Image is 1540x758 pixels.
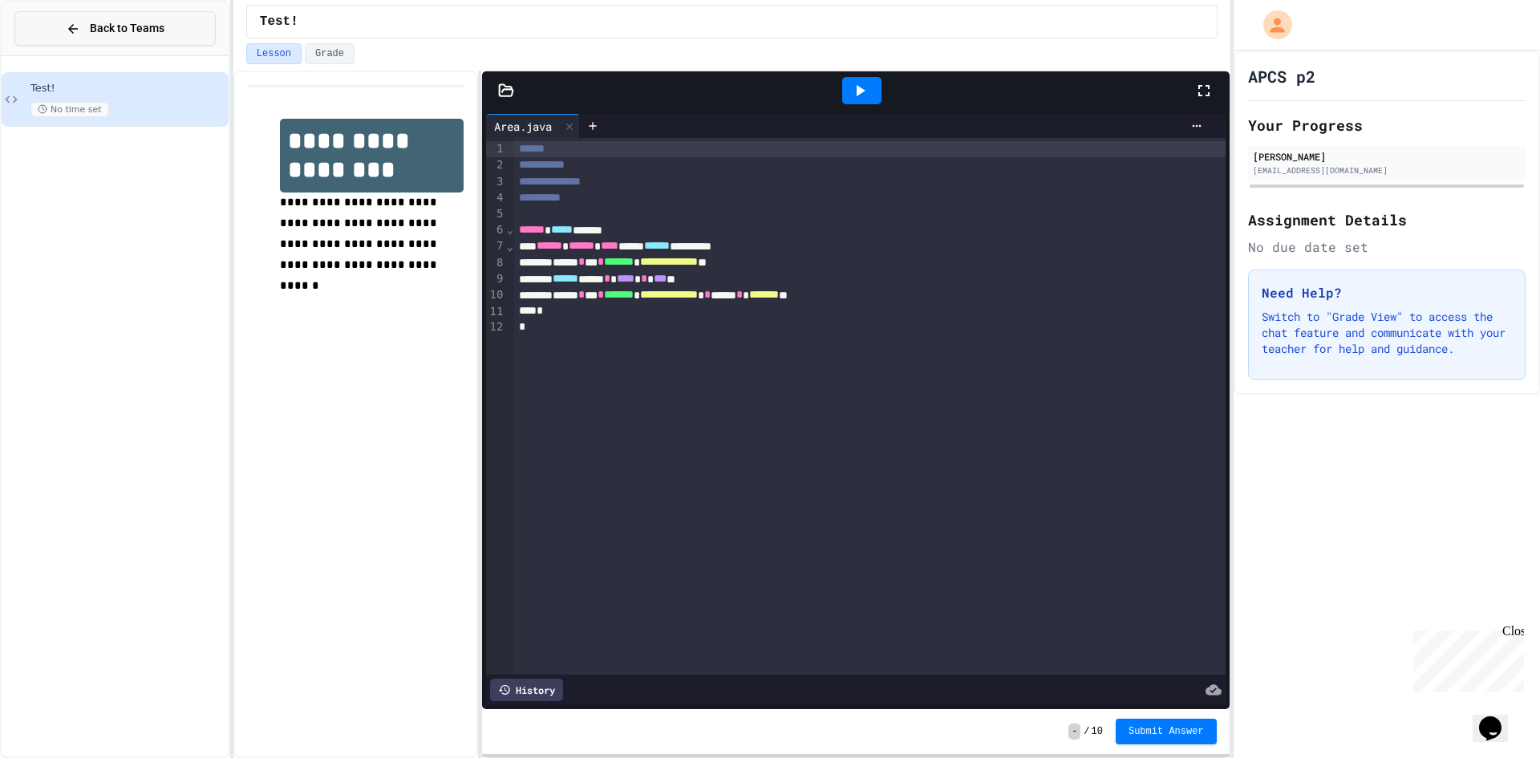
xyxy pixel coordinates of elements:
[1068,724,1080,740] span: -
[486,271,506,287] div: 9
[486,141,506,157] div: 1
[1473,694,1524,742] iframe: chat widget
[1092,725,1103,738] span: 10
[1248,114,1526,136] h2: Your Progress
[90,20,164,37] span: Back to Teams
[1253,164,1521,176] div: [EMAIL_ADDRESS][DOMAIN_NAME]
[1262,309,1512,357] p: Switch to "Grade View" to access the chat feature and communicate with your teacher for help and ...
[486,190,506,206] div: 4
[1116,719,1217,744] button: Submit Answer
[486,206,506,222] div: 5
[1253,149,1521,164] div: [PERSON_NAME]
[486,174,506,190] div: 3
[14,11,216,46] button: Back to Teams
[486,304,506,320] div: 11
[1248,209,1526,231] h2: Assignment Details
[486,238,506,254] div: 7
[1129,725,1204,738] span: Submit Answer
[6,6,111,102] div: Chat with us now!Close
[1248,237,1526,257] div: No due date set
[30,102,109,117] span: No time set
[30,82,225,95] span: Test!
[505,240,513,253] span: Fold line
[490,679,563,701] div: History
[486,222,506,238] div: 6
[486,319,506,335] div: 12
[1262,283,1512,302] h3: Need Help?
[486,118,560,135] div: Area.java
[505,223,513,236] span: Fold line
[1246,6,1296,43] div: My Account
[486,287,506,303] div: 10
[486,157,506,173] div: 2
[1084,725,1089,738] span: /
[1407,624,1524,692] iframe: chat widget
[260,12,298,31] span: Test!
[486,255,506,271] div: 8
[1248,65,1315,87] h1: APCS p2
[486,114,580,138] div: Area.java
[305,43,355,64] button: Grade
[246,43,302,64] button: Lesson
